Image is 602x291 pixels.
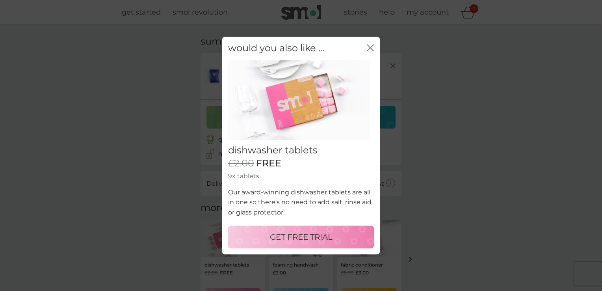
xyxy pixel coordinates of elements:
[256,158,281,170] span: FREE
[228,145,374,156] h2: dishwasher tablets
[228,226,374,248] button: GET FREE TRIAL
[228,187,374,218] p: Our award-winning dishwasher tablets are all in one so there's no need to add salt, rinse aid or ...
[228,43,324,54] h2: would you also like ...
[270,231,333,243] p: GET FREE TRIAL
[228,171,374,181] p: 9x tablets
[367,44,374,52] button: close
[228,158,254,170] span: £2.00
